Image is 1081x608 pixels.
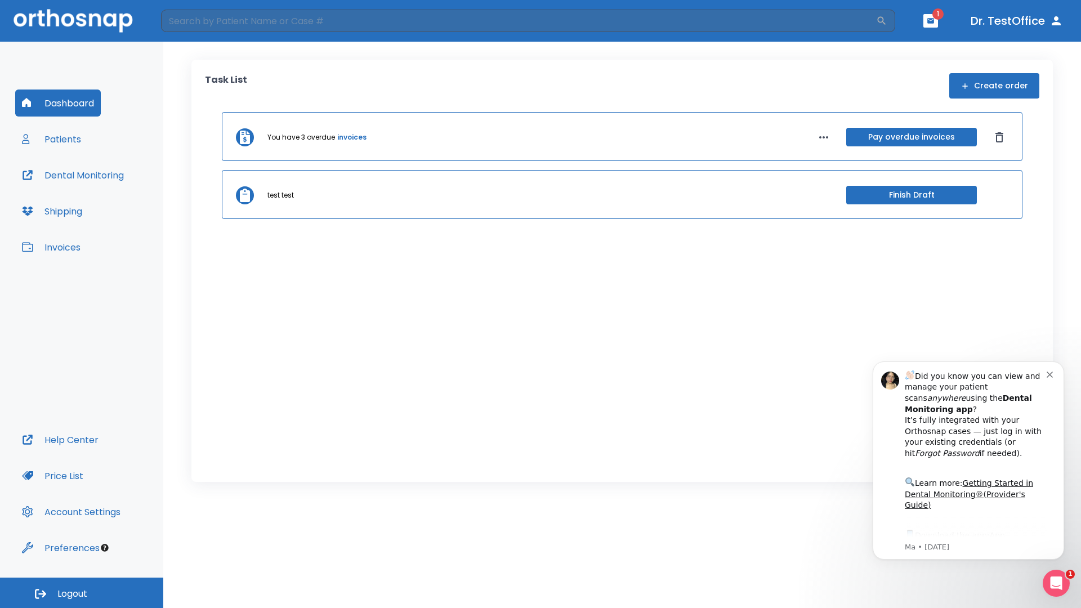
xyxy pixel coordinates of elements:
[100,543,110,553] div: Tooltip anchor
[1066,570,1075,579] span: 1
[267,190,294,200] p: test test
[949,73,1039,99] button: Create order
[15,198,89,225] button: Shipping
[15,462,90,489] button: Price List
[846,186,977,204] button: Finish Draft
[932,8,944,20] span: 1
[15,534,106,561] button: Preferences
[15,498,127,525] button: Account Settings
[15,126,88,153] button: Patients
[205,73,247,99] p: Task List
[161,10,876,32] input: Search by Patient Name or Case #
[15,234,87,261] button: Invoices
[14,9,133,32] img: Orthosnap
[267,132,335,142] p: You have 3 overdue
[1043,570,1070,597] iframe: Intercom live chat
[337,132,367,142] a: invoices
[990,128,1008,146] button: Dismiss
[856,347,1081,602] iframe: Intercom notifications message
[15,162,131,189] button: Dental Monitoring
[966,11,1067,31] button: Dr. TestOffice
[57,588,87,600] span: Logout
[15,426,105,453] button: Help Center
[15,90,101,117] button: Dashboard
[846,128,977,146] button: Pay overdue invoices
